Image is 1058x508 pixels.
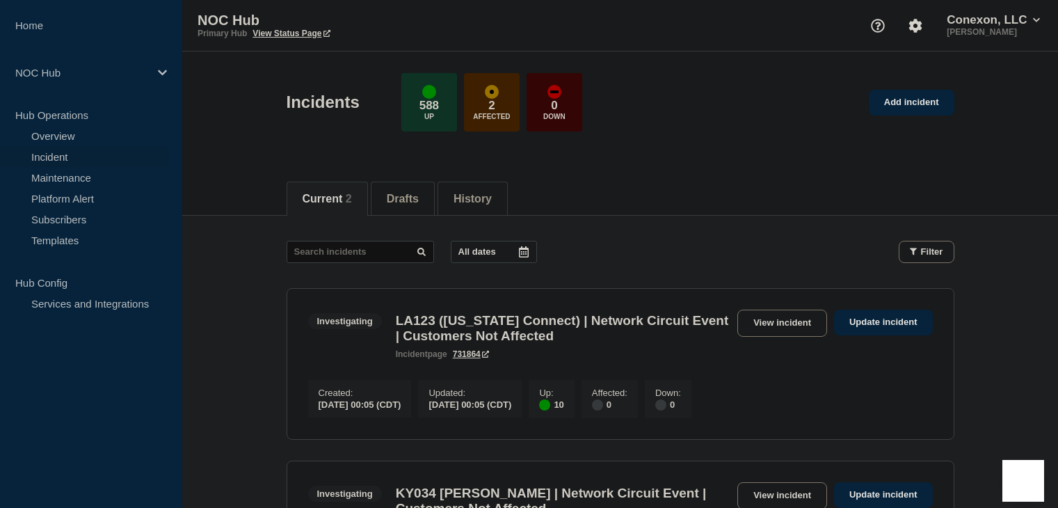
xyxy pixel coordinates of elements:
p: Down : [655,388,681,398]
button: Current 2 [303,193,352,205]
p: Updated : [428,388,511,398]
p: All dates [458,246,496,257]
div: disabled [655,399,666,411]
p: Up [424,113,434,120]
div: 0 [655,398,681,411]
button: Account settings [901,11,930,40]
input: Search incidents [287,241,434,263]
span: Investigating [308,313,382,329]
span: 2 [346,193,352,205]
button: Conexon, LLC [944,13,1043,27]
span: Investigating [308,486,382,502]
iframe: Help Scout Beacon - Open [1002,460,1044,502]
div: down [547,85,561,99]
p: 2 [488,99,495,113]
div: disabled [592,399,603,411]
a: Add incident [869,90,954,116]
p: Down [543,113,566,120]
h3: LA123 ([US_STATE] Connect) | Network Circuit Event | Customers Not Affected [396,313,730,344]
p: Affected : [592,388,627,398]
p: 588 [419,99,439,113]
a: 731864 [453,349,489,359]
p: page [396,349,447,359]
div: affected [485,85,499,99]
button: Filter [899,241,954,263]
p: Affected [473,113,510,120]
a: Update incident [834,482,933,508]
p: Primary Hub [198,29,247,38]
p: NOC Hub [198,13,476,29]
div: 0 [592,398,627,411]
p: NOC Hub [15,67,149,79]
a: View incident [737,310,827,337]
a: View Status Page [253,29,330,38]
a: Update incident [834,310,933,335]
span: incident [396,349,428,359]
div: [DATE] 00:05 (CDT) [428,398,511,410]
p: [PERSON_NAME] [944,27,1043,37]
div: up [422,85,436,99]
span: Filter [921,246,943,257]
button: All dates [451,241,537,263]
button: Support [863,11,892,40]
button: Drafts [387,193,419,205]
div: [DATE] 00:05 (CDT) [319,398,401,410]
p: Up : [539,388,563,398]
p: 0 [551,99,557,113]
div: up [539,399,550,411]
h1: Incidents [287,93,360,112]
p: Created : [319,388,401,398]
button: History [454,193,492,205]
div: 10 [539,398,563,411]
